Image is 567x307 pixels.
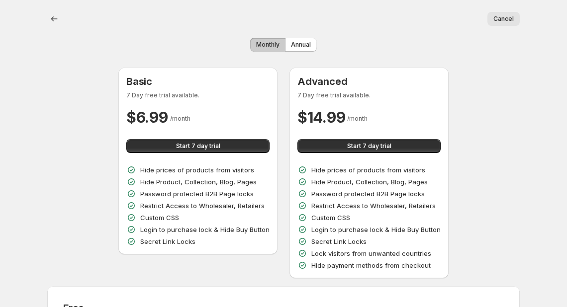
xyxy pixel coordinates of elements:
p: Hide prices of products from visitors [311,165,425,175]
button: Start 7 day trial [126,139,270,153]
p: Custom CSS [140,213,179,223]
span: Cancel [493,15,514,23]
h2: $ 6.99 [126,107,168,127]
p: Restrict Access to Wholesaler, Retailers [140,201,265,211]
button: back [47,12,61,26]
h3: Basic [126,76,270,87]
p: 7 Day free trial available. [297,91,441,99]
span: / month [347,115,368,122]
p: Custom CSS [311,213,350,223]
span: Start 7 day trial [347,142,391,150]
p: Restrict Access to Wholesaler, Retailers [311,201,436,211]
p: Login to purchase lock & Hide Buy Button [140,225,270,234]
h3: Advanced [297,76,441,87]
p: Hide payment methods from checkout [311,260,431,270]
p: Hide Product, Collection, Blog, Pages [140,177,257,187]
span: / month [170,115,190,122]
span: Annual [291,41,311,49]
p: Secret Link Locks [311,236,367,246]
p: Password protected B2B Page locks [140,189,254,199]
p: Hide Product, Collection, Blog, Pages [311,177,428,187]
p: Secret Link Locks [140,236,195,246]
p: Lock visitors from unwanted countries [311,248,431,258]
p: Password protected B2B Page locks [311,189,425,199]
p: Login to purchase lock & Hide Buy Button [311,225,441,234]
button: Monthly [250,38,285,52]
p: Hide prices of products from visitors [140,165,254,175]
p: 7 Day free trial available. [126,91,270,99]
span: Start 7 day trial [176,142,220,150]
button: Annual [285,38,317,52]
button: Start 7 day trial [297,139,441,153]
span: Monthly [256,41,280,49]
button: Cancel [487,12,520,26]
h2: $ 14.99 [297,107,345,127]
